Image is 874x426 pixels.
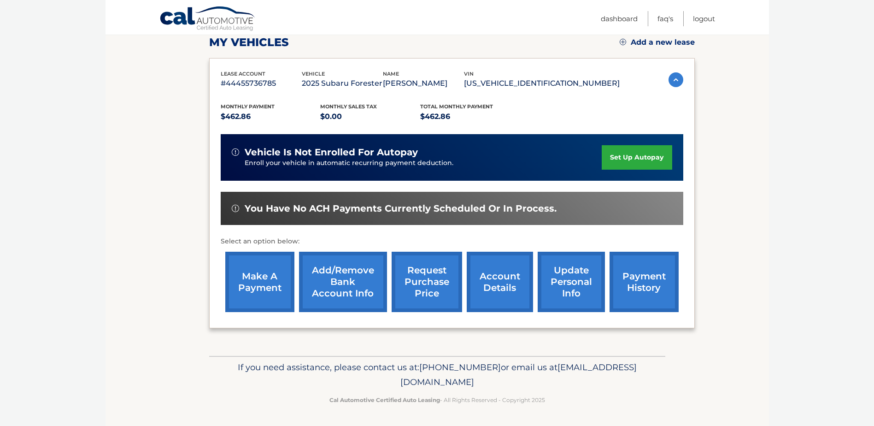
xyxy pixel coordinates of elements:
a: make a payment [225,252,294,312]
p: #44455736785 [221,77,302,90]
strong: Cal Automotive Certified Auto Leasing [329,396,440,403]
span: Monthly sales Tax [320,103,377,110]
p: Select an option below: [221,236,683,247]
a: set up autopay [602,145,672,170]
span: Monthly Payment [221,103,275,110]
p: 2025 Subaru Forester [302,77,383,90]
a: Add a new lease [620,38,695,47]
span: vin [464,71,474,77]
p: [US_VEHICLE_IDENTIFICATION_NUMBER] [464,77,620,90]
a: Logout [693,11,715,26]
img: alert-white.svg [232,205,239,212]
span: vehicle is not enrolled for autopay [245,147,418,158]
p: $462.86 [221,110,321,123]
p: - All Rights Reserved - Copyright 2025 [215,395,659,405]
span: lease account [221,71,265,77]
h2: my vehicles [209,35,289,49]
span: [EMAIL_ADDRESS][DOMAIN_NAME] [400,362,637,387]
img: add.svg [620,39,626,45]
img: alert-white.svg [232,148,239,156]
span: You have no ACH payments currently scheduled or in process. [245,203,557,214]
a: Add/Remove bank account info [299,252,387,312]
a: Dashboard [601,11,638,26]
p: If you need assistance, please contact us at: or email us at [215,360,659,390]
a: request purchase price [392,252,462,312]
span: Total Monthly Payment [420,103,493,110]
a: Cal Automotive [159,6,256,33]
img: accordion-active.svg [669,72,683,87]
span: name [383,71,399,77]
a: account details [467,252,533,312]
span: [PHONE_NUMBER] [419,362,501,373]
p: [PERSON_NAME] [383,77,464,90]
a: payment history [610,252,679,312]
p: $462.86 [420,110,520,123]
a: FAQ's [657,11,673,26]
p: Enroll your vehicle in automatic recurring payment deduction. [245,158,602,168]
a: update personal info [538,252,605,312]
p: $0.00 [320,110,420,123]
span: vehicle [302,71,325,77]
